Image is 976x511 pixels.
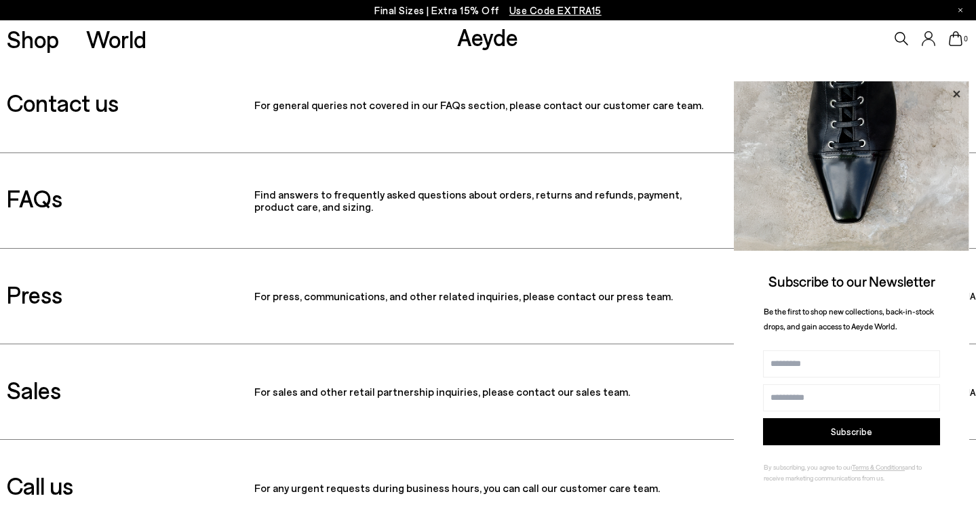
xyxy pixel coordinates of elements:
[763,418,940,445] button: Subscribe
[768,272,935,289] span: Subscribe to our Newsletter
[457,22,518,51] a: Aeyde
[86,27,147,51] a: World
[764,306,934,331] span: Be the first to shop new collections, back-in-stock drops, and gain access to Aeyde World.
[834,383,969,401] a: sales@aeyde.com
[834,287,969,305] a: press@aeyde.com
[254,386,722,398] p: For sales and other retail partnership inquiries, please contact our sales team.
[852,463,905,471] a: Terms & Conditions
[764,463,852,471] span: By subscribing, you agree to our
[7,27,59,51] a: Shop
[254,188,722,212] p: Find answers to frequently asked questions about orders, returns and refunds, payment, product ca...
[254,482,722,494] p: For any urgent requests during business hours, you can call our customer care team.
[949,31,962,46] a: 0
[734,81,969,251] img: ca3f721fb6ff708a270709c41d776025.jpg
[254,290,722,302] p: For press, communications, and other related inquiries, please contact our press team.
[962,35,969,43] span: 0
[374,2,602,19] p: Final Sizes | Extra 15% Off
[254,99,722,111] p: For general queries not covered in our FAQs section, please contact our customer care team.
[509,4,602,16] span: Navigate to /collections/ss25-final-sizes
